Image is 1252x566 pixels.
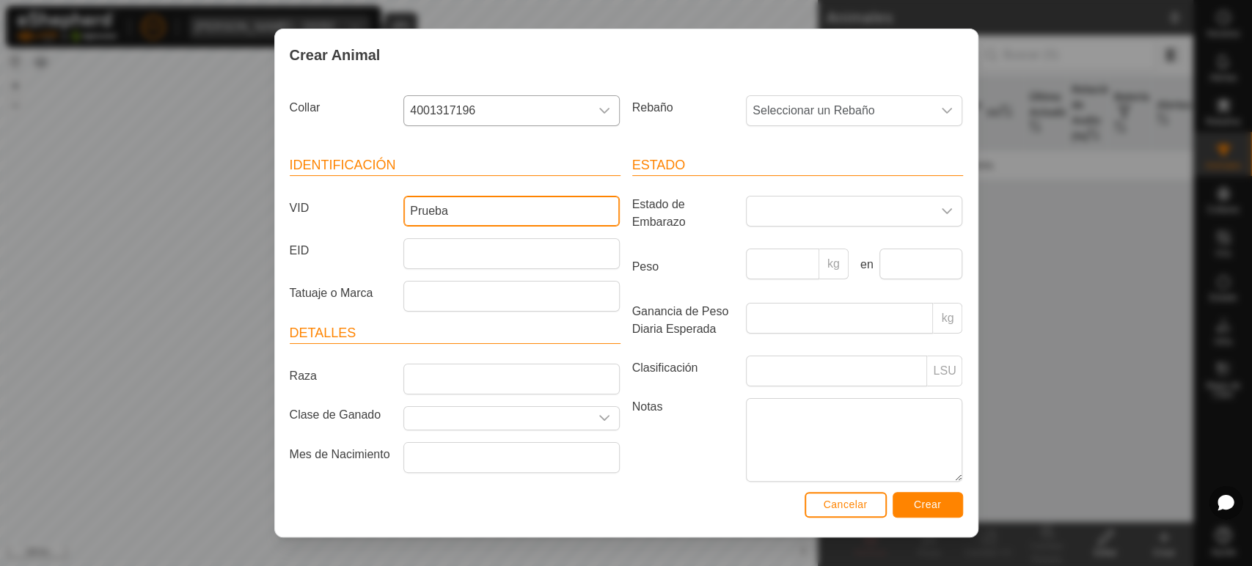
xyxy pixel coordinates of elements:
label: Tatuaje o Marca [284,281,398,306]
header: Identificación [290,155,620,176]
label: Edad [284,485,398,502]
div: dropdown trigger [590,407,619,430]
label: Raza [284,364,398,389]
label: Ganancia de Peso Diaria Esperada [626,303,741,338]
span: Seleccionar un Rebaño [747,96,932,125]
div: dropdown trigger [932,96,962,125]
input: Seleccione o ingrese una Clase de Ganado [404,407,590,430]
span: Crear Animal [290,44,381,66]
span: Crear [914,499,942,510]
button: Cancelar [805,492,887,518]
label: Clasificación [626,356,741,381]
label: Rebaño [626,95,741,120]
label: Clase de Ganado [284,406,398,425]
label: en [854,256,874,273]
div: dropdown trigger [590,96,619,125]
label: EID [284,238,398,263]
div: dropdown trigger [932,196,962,226]
label: Mes de Nacimiento [284,442,398,467]
label: Peso [626,249,741,285]
span: Cancelar [824,499,868,510]
header: Detalles [290,323,620,344]
label: Collar [284,95,398,120]
button: Crear [893,492,963,518]
label: Notas [626,398,741,481]
p-inputgroup-addon: kg [933,303,962,334]
p-inputgroup-addon: kg [819,249,849,279]
label: Estado de Embarazo [626,196,741,231]
span: 4001317196 [404,96,590,125]
p-inputgroup-addon: LSU [927,356,962,386]
header: Estado [632,155,963,176]
label: VID [284,196,398,221]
